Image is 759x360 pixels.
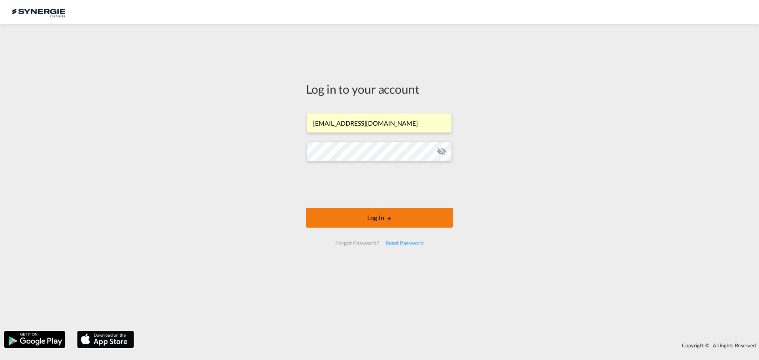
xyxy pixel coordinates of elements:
div: Reset Password [382,236,427,250]
img: google.png [3,330,66,349]
iframe: reCAPTCHA [319,169,440,200]
md-icon: icon-eye-off [437,147,446,156]
div: Log in to your account [306,81,453,97]
button: LOGIN [306,208,453,228]
img: 1f56c880d42311ef80fc7dca854c8e59.png [12,3,65,21]
img: apple.png [76,330,135,349]
input: Enter email/phone number [307,113,452,133]
div: Forgot Password? [332,236,382,250]
div: Copyright © . All Rights Reserved [138,339,759,352]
